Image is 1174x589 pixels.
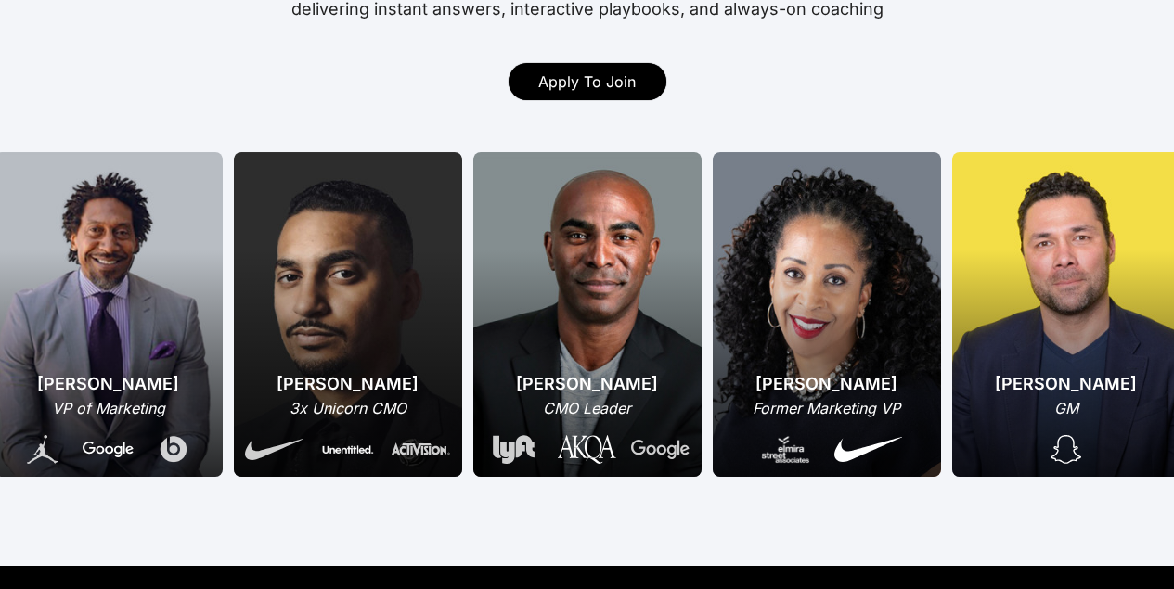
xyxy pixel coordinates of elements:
[484,397,690,419] div: CMO Leader
[538,72,636,91] span: Apply To Join
[509,63,666,100] a: Apply To Join
[751,397,901,419] div: Former Marketing VP
[245,397,451,419] div: 3x Unicorn CMO
[484,371,690,397] div: [PERSON_NAME]
[17,371,199,397] div: [PERSON_NAME]
[751,371,901,397] div: [PERSON_NAME]
[17,397,199,419] div: VP of Marketing
[245,371,451,397] div: [PERSON_NAME]
[995,397,1137,419] div: GM
[995,371,1137,397] div: [PERSON_NAME]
